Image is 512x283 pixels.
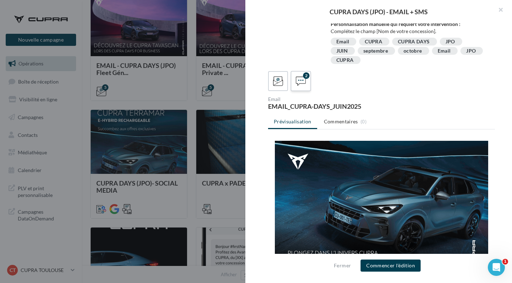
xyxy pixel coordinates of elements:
button: Commencer l'édition [361,260,421,272]
div: Email [336,39,350,44]
div: CUPRA DAYS [398,39,430,44]
span: (0) [361,119,367,124]
iframe: Intercom live chat [488,259,505,276]
div: septembre [363,48,388,54]
div: JPO [446,39,455,44]
div: octobre [404,48,422,54]
div: CUPRA DAYS (JPO) - EMAIL + SMS [257,9,501,15]
div: CUPRA [336,58,354,63]
div: JUIN [336,48,348,54]
button: Fermer [331,261,354,270]
div: Email [268,97,379,102]
div: EMAIL_CUPRA-DAYS_JUIN2025 [268,103,379,110]
div: 2 [303,73,309,79]
div: JPO [466,48,476,54]
span: 1 [502,259,508,265]
strong: Personnalisation manuelle qui requiert votre intervention : [331,21,460,27]
div: CUPRA [365,39,382,44]
span: Commentaires [324,118,358,125]
div: Email [438,48,451,54]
